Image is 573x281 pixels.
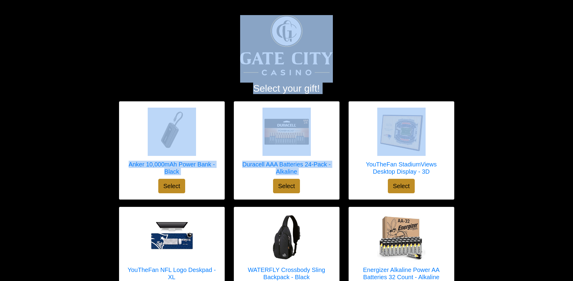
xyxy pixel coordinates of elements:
img: YouTheFan NFL Logo Deskpad - XL [148,213,196,261]
a: Anker 10,000mAh Power Bank - Black Anker 10,000mAh Power Bank - Black [125,108,218,179]
a: YouTheFan StadiumViews Desktop Display - 3D YouTheFan StadiumViews Desktop Display - 3D [355,108,448,179]
h5: Energizer Alkaline Power AA Batteries 32 Count - Alkaline [355,266,448,281]
img: YouTheFan StadiumViews Desktop Display - 3D [377,108,426,156]
button: Select [158,179,185,193]
img: Logo [240,15,333,75]
img: Duracell AAA Batteries 24-Pack - Alkaline [262,108,311,156]
a: Duracell AAA Batteries 24-Pack - Alkaline Duracell AAA Batteries 24-Pack - Alkaline [240,108,333,179]
button: Select [273,179,300,193]
img: WATERFLY Crossbody Sling Backpack - Black [262,213,311,261]
img: Anker 10,000mAh Power Bank - Black [148,108,196,156]
button: Select [388,179,415,193]
img: Energizer Alkaline Power AA Batteries 32 Count - Alkaline [377,213,426,261]
h5: YouTheFan NFL Logo Deskpad - XL [125,266,218,281]
h5: Duracell AAA Batteries 24-Pack - Alkaline [240,161,333,175]
h2: Select your gift! [119,83,454,94]
h5: YouTheFan StadiumViews Desktop Display - 3D [355,161,448,175]
h5: WATERFLY Crossbody Sling Backpack - Black [240,266,333,281]
h5: Anker 10,000mAh Power Bank - Black [125,161,218,175]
